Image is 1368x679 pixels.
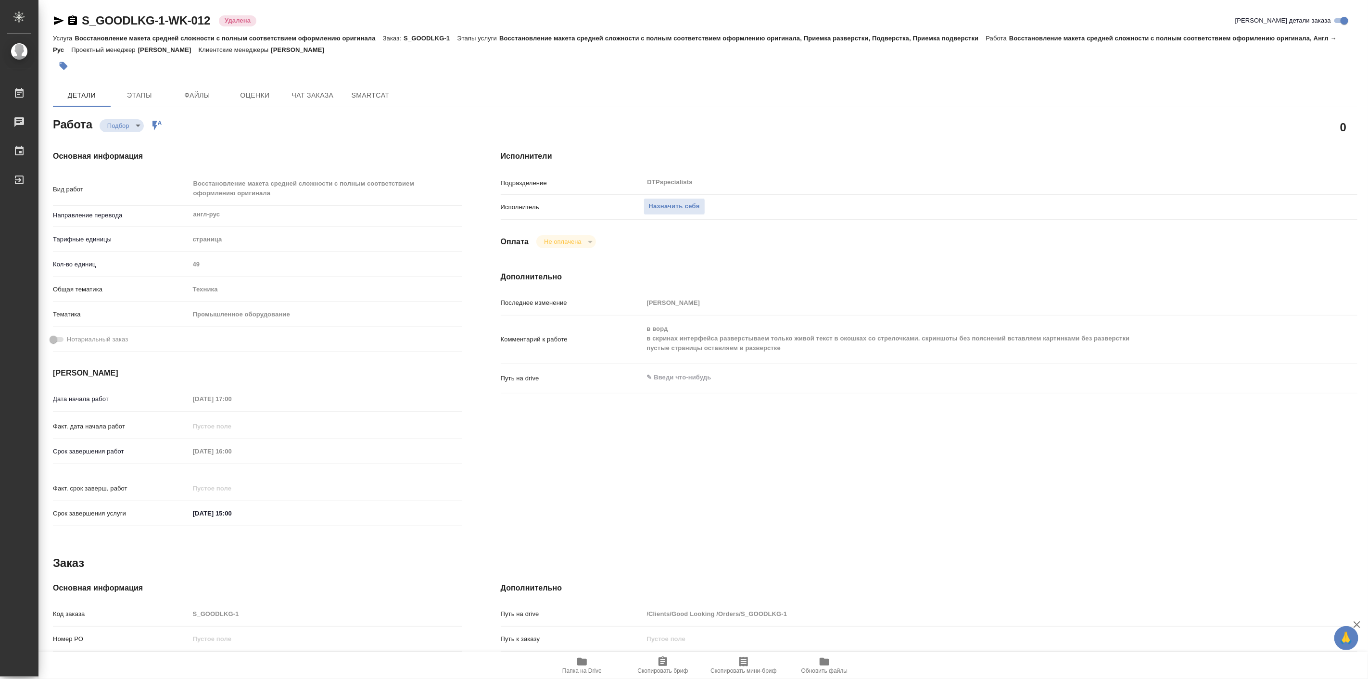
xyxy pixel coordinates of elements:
[53,235,190,244] p: Тарифные единицы
[59,89,105,101] span: Детали
[190,231,462,248] div: страница
[100,119,144,132] div: Подбор
[347,89,393,101] span: SmartCat
[499,35,986,42] p: Восстановление макета средней сложности с полным соответствием оформлению оригинала, Приемка разв...
[644,607,1286,621] input: Пустое поле
[710,667,776,674] span: Скопировать мини-бриф
[71,46,138,53] p: Проектный менеджер
[53,367,462,379] h4: [PERSON_NAME]
[1338,628,1355,648] span: 🙏
[644,321,1286,356] textarea: в ворд в скринах интерфейса разверстываем только живой текст в окошках со стрелочками. скриншоты ...
[986,35,1010,42] p: Работа
[383,35,404,42] p: Заказ:
[190,306,462,323] div: Промышленное оборудование
[190,632,462,646] input: Пустое поле
[104,122,132,130] button: Подбор
[541,238,584,246] button: Не оплачена
[116,89,163,101] span: Этапы
[644,198,705,215] button: Назначить себя
[190,257,462,271] input: Пустое поле
[637,667,688,674] span: Скопировать бриф
[1340,119,1346,135] h2: 0
[53,260,190,269] p: Кол-во единиц
[649,201,700,212] span: Назначить себя
[82,14,210,27] a: S_GOODLKG-1-WK-012
[536,235,595,248] div: Подбор
[501,202,644,212] p: Исполнитель
[622,652,703,679] button: Скопировать бриф
[501,236,529,248] h4: Оплата
[271,46,331,53] p: [PERSON_NAME]
[190,281,462,298] div: Техника
[67,335,128,344] span: Нотариальный заказ
[53,422,190,431] p: Факт. дата начала работ
[199,46,271,53] p: Клиентские менеджеры
[190,419,274,433] input: Пустое поле
[801,667,848,674] span: Обновить файлы
[190,481,274,495] input: Пустое поле
[703,652,784,679] button: Скопировать мини-бриф
[190,444,274,458] input: Пустое поле
[1235,16,1331,25] span: [PERSON_NAME] детали заказа
[53,115,92,132] h2: Работа
[644,296,1286,310] input: Пустое поле
[542,652,622,679] button: Папка на Drive
[53,285,190,294] p: Общая тематика
[53,394,190,404] p: Дата начала работ
[501,298,644,308] p: Последнее изменение
[404,35,457,42] p: S_GOODLKG-1
[784,652,865,679] button: Обновить файлы
[53,609,190,619] p: Код заказа
[225,16,251,25] p: Удалена
[190,506,274,520] input: ✎ Введи что-нибудь
[290,89,336,101] span: Чат заказа
[501,178,644,188] p: Подразделение
[501,609,644,619] p: Путь на drive
[53,151,462,162] h4: Основная информация
[67,15,78,26] button: Скопировать ссылку
[190,392,274,406] input: Пустое поле
[644,632,1286,646] input: Пустое поле
[53,484,190,493] p: Факт. срок заверш. работ
[53,582,462,594] h4: Основная информация
[138,46,199,53] p: [PERSON_NAME]
[53,509,190,518] p: Срок завершения услуги
[53,555,84,571] h2: Заказ
[501,582,1357,594] h4: Дополнительно
[53,447,190,456] p: Срок завершения работ
[53,15,64,26] button: Скопировать ссылку для ЯМессенджера
[190,607,462,621] input: Пустое поле
[53,310,190,319] p: Тематика
[232,89,278,101] span: Оценки
[53,55,74,76] button: Добавить тэг
[501,151,1357,162] h4: Исполнители
[53,35,75,42] p: Услуга
[501,335,644,344] p: Комментарий к работе
[457,35,499,42] p: Этапы услуги
[1334,626,1358,650] button: 🙏
[53,634,190,644] p: Номер РО
[562,667,602,674] span: Папка на Drive
[53,211,190,220] p: Направление перевода
[75,35,382,42] p: Восстановление макета средней сложности с полным соответствием оформлению оригинала
[501,634,644,644] p: Путь к заказу
[174,89,220,101] span: Файлы
[501,374,644,383] p: Путь на drive
[501,271,1357,283] h4: Дополнительно
[53,185,190,194] p: Вид работ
